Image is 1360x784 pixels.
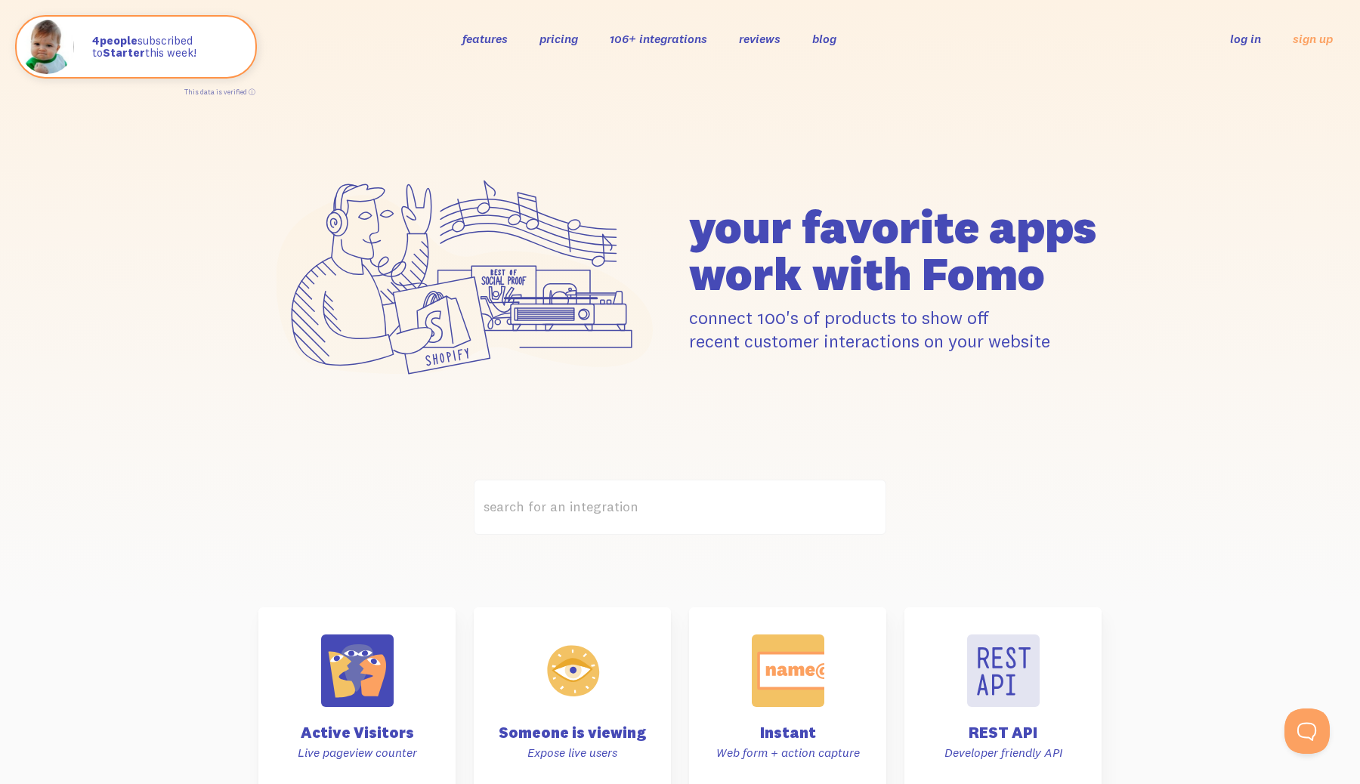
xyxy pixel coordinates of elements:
span: 4 [92,35,100,48]
p: Web form + action capture [707,745,868,761]
h4: REST API [923,725,1083,740]
h4: Active Visitors [277,725,437,740]
a: blog [812,31,836,46]
p: subscribed to this week! [92,35,240,60]
p: connect 100's of products to show off recent customer interactions on your website [689,306,1102,353]
iframe: Help Scout Beacon - Open [1284,708,1330,754]
a: sign up [1293,31,1333,47]
a: 106+ integrations [610,31,707,46]
a: log in [1230,31,1261,46]
a: reviews [739,31,780,46]
h4: Instant [707,725,868,740]
strong: people [92,33,138,48]
h1: your favorite apps work with Fomo [689,203,1102,297]
a: This data is verified ⓘ [184,88,255,96]
p: Developer friendly API [923,745,1083,761]
p: Expose live users [492,745,653,761]
p: Live pageview counter [277,745,437,761]
a: pricing [539,31,578,46]
label: search for an integration [474,480,886,535]
strong: Starter [103,45,145,60]
h4: Someone is viewing [492,725,653,740]
a: features [462,31,508,46]
img: Fomo [20,20,74,74]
